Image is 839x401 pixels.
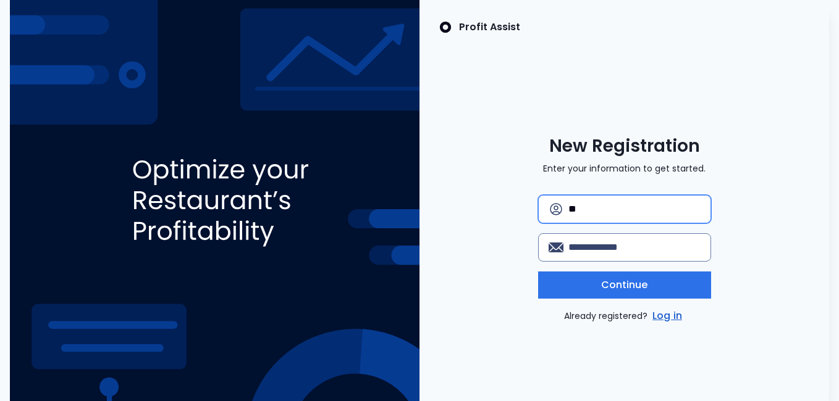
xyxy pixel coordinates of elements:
p: Already registered? [564,308,685,323]
span: New Registration [549,135,700,157]
a: Log in [650,308,685,323]
button: Continue [538,271,711,299]
span: Continue [601,278,648,292]
p: Enter your information to get started. [543,162,706,175]
img: SpotOn Logo [439,20,452,35]
p: Profit Assist [459,20,520,35]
